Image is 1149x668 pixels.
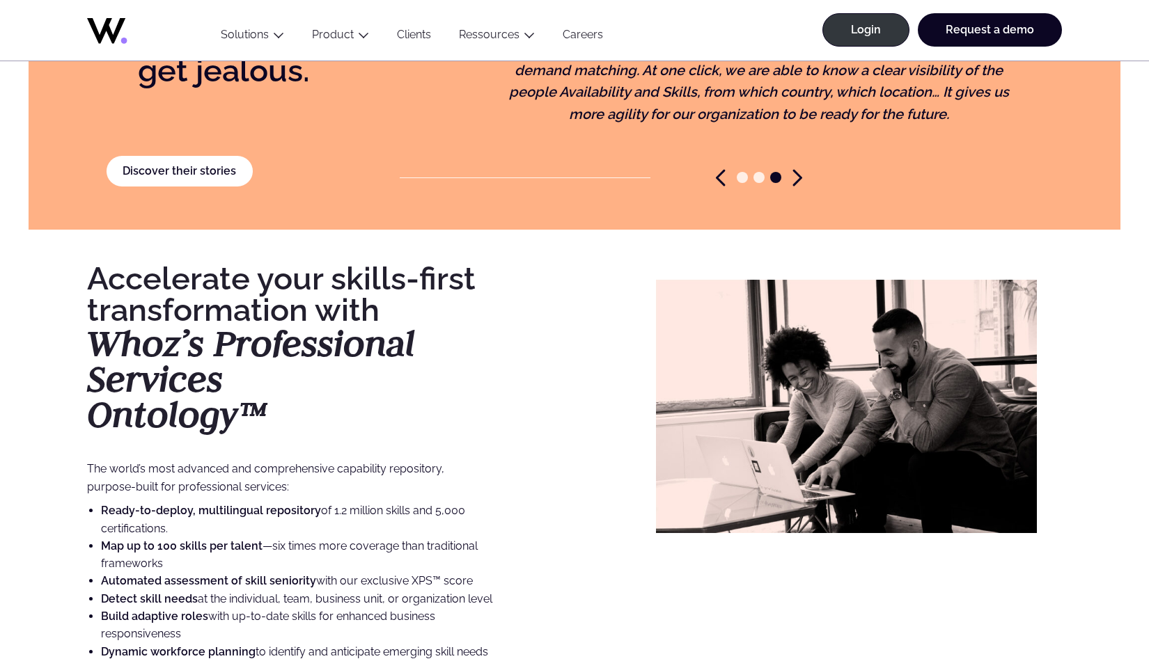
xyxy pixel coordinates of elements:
[101,643,493,660] li: to identify and anticipate emerging skill needs
[87,391,267,437] strong: Ontology™
[716,169,726,186] span: Previous slide
[87,292,380,328] strong: transformation with
[490,38,1029,125] p: Whoz brings new age technology in terms of AI-built skill management & demand matching. At one cl...
[822,13,909,47] a: Login
[312,28,354,41] a: Product
[87,260,476,297] strong: Accelerate your skills-first
[87,460,453,495] p: The world’s most advanced and comprehensive capability repository, purpose-built for professional...
[459,28,519,41] a: Ressources
[101,592,198,605] strong: Detect skill needs
[383,28,445,47] a: Clients
[101,539,263,552] strong: Map up to 100 skills per talent
[107,156,253,186] a: Discover their stories
[549,28,617,47] a: Careers
[753,172,765,183] span: Go to slide 2
[87,320,415,401] strong: Whoz’s Professional Services
[918,13,1062,47] a: Request a demo
[770,172,781,183] span: Go to slide 3
[298,28,383,47] button: Product
[737,172,748,183] span: Go to slide 1
[101,590,493,607] li: at the individual, team, business unit, or organization level
[101,502,493,537] li: of 1.2 million skills and 5,000 certifications.
[207,28,298,47] button: Solutions
[101,504,321,517] strong: Ready-to-deploy, multilingual repository
[445,28,549,47] button: Ressources
[101,572,493,589] li: with our exclusive XPS™ score
[101,574,316,587] strong: Automated assessment of skill seniority
[101,610,208,623] strong: Build adaptive roles
[101,537,493,573] li: —six times more coverage than traditional frameworks
[792,169,802,186] span: Next slide
[101,645,256,658] strong: Dynamic workforce planning
[101,607,493,643] li: with up-to-date skills for enhanced business responsiveness
[1057,576,1130,649] iframe: Chatbot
